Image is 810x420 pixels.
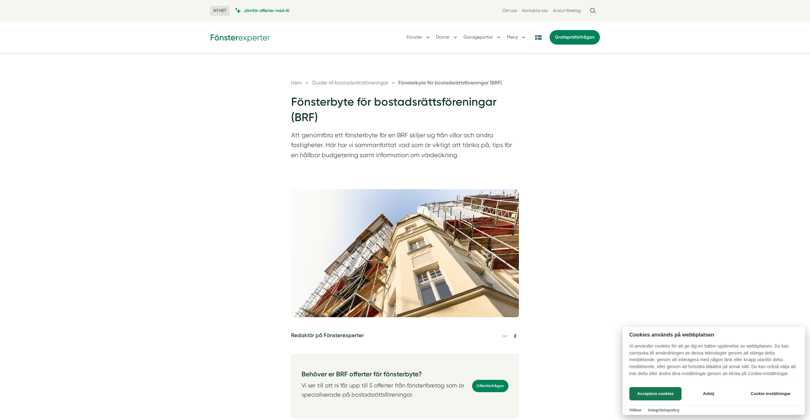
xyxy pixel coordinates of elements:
[648,408,679,412] a: Integritetspolicy
[629,408,642,412] a: Villkor
[683,387,734,400] button: Avböj
[623,332,805,338] h2: Cookies används på webbplatsen
[623,343,805,381] p: Vi använder cookies för att ge dig en bättre upplevelse av webbplatsen. Du kan samtycka till anvä...
[743,387,798,400] button: Cookie-inställningar
[629,387,682,400] button: Acceptera cookies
